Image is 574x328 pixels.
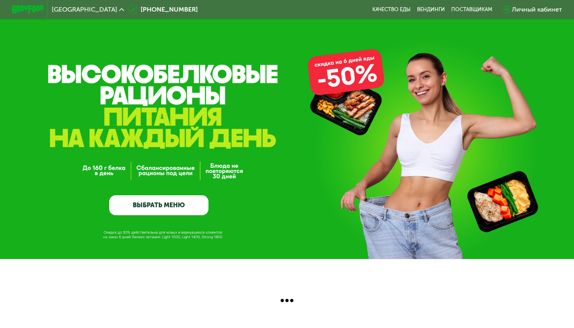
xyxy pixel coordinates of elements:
[417,6,445,13] a: Вендинги
[451,6,492,13] div: поставщикам
[128,5,198,14] a: [PHONE_NUMBER]
[372,6,411,13] a: Качество еды
[52,6,117,13] span: [GEOGRAPHIC_DATA]
[109,195,208,215] a: ВЫБРАТЬ МЕНЮ
[512,5,562,14] div: Личный кабинет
